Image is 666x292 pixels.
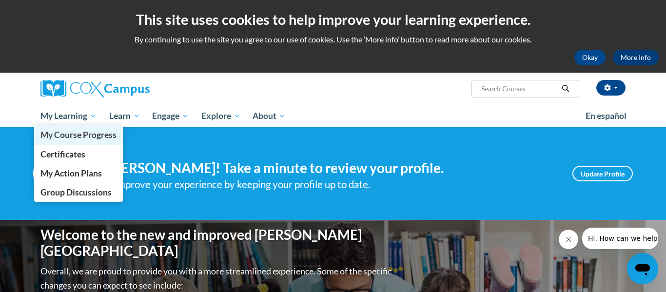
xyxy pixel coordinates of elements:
a: En español [579,106,633,126]
img: Profile Image [33,152,77,195]
span: En español [586,111,627,121]
span: Engage [152,110,189,122]
span: About [253,110,286,122]
button: Account Settings [596,80,626,96]
h4: Hi [PERSON_NAME]! Take a minute to review your profile. [92,160,558,176]
a: My Learning [34,105,103,127]
a: Engage [146,105,195,127]
a: About [247,105,293,127]
a: My Course Progress [34,125,123,144]
a: Cox Campus [40,80,226,97]
button: Okay [574,50,606,65]
div: Main menu [26,105,640,127]
iframe: Close message [559,230,578,249]
span: Learn [109,110,140,122]
span: My Action Plans [40,168,102,178]
span: Explore [201,110,240,122]
a: More Info [613,50,659,65]
span: My Course Progress [40,130,117,140]
a: My Action Plans [34,164,123,183]
a: Certificates [34,145,123,164]
span: Hi. How can we help? [6,7,79,15]
div: Help improve your experience by keeping your profile up to date. [92,176,558,193]
a: Update Profile [572,166,633,181]
button: Search [558,83,573,95]
p: By continuing to use the site you agree to our use of cookies. Use the ‘More info’ button to read... [7,34,659,45]
h1: Welcome to the new and improved [PERSON_NAME][GEOGRAPHIC_DATA] [40,227,394,259]
iframe: Message from company [582,228,658,249]
img: Cox Campus [40,80,150,97]
span: Group Discussions [40,187,112,197]
a: Group Discussions [34,183,123,202]
span: My Learning [40,110,97,122]
input: Search Courses [480,83,558,95]
h2: This site uses cookies to help improve your learning experience. [7,10,659,29]
span: Certificates [40,149,85,159]
iframe: Button to launch messaging window [627,253,658,284]
a: Explore [195,105,247,127]
a: Learn [103,105,146,127]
